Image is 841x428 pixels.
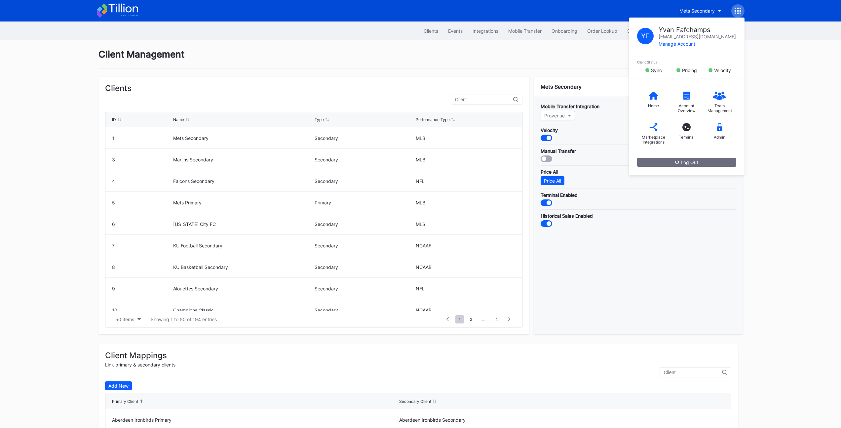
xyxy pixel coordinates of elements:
span: 4 [492,315,501,323]
div: Yvan Fafchamps [659,26,736,34]
div: Provenue [544,113,565,118]
div: Secondary Client [399,399,431,404]
div: KU Football Secondary [173,243,313,248]
div: Mobile Transfer Integration [541,104,736,109]
div: Price All [541,169,736,175]
div: Type [315,117,324,122]
div: 5 [112,200,172,205]
div: Aberdeen Ironbirds Primary [112,417,398,423]
div: MLB [416,157,516,162]
div: 50 items [115,317,134,322]
div: MLB [416,200,516,205]
div: Alouettes Secondary [173,286,313,291]
div: Home [648,103,659,108]
div: Secondary [315,264,414,270]
div: NCAAB [416,264,516,270]
button: Integrations [468,25,503,37]
div: Terminal Enabled [541,192,736,198]
span: 1 [455,315,464,323]
div: Secondary [315,286,414,291]
div: Manage Account [659,41,736,47]
button: Mets Secondary [674,5,726,17]
div: Y F [637,28,654,44]
div: Mets Primary [173,200,313,205]
div: NCAAB [416,307,516,313]
div: Admin [714,135,725,140]
div: Account Overview [673,103,700,113]
div: Link primary & secondary clients [105,362,731,367]
div: 4 [112,178,172,184]
div: Showing 1 to 50 of 194 entries [151,317,217,322]
div: Client Status [637,60,736,64]
div: Secondary [315,178,414,184]
div: Primary [315,200,414,205]
div: Clients [105,83,522,93]
div: ID [112,117,116,122]
div: Aberdeen Ironbirds Secondary [399,417,685,423]
div: Velocity [541,127,736,133]
span: 2 [467,315,476,323]
div: Pricing [682,67,697,73]
button: Log Out [637,158,736,167]
div: T_ [682,123,691,131]
div: NCAAF [416,243,516,248]
div: 3 [112,157,172,162]
div: Velocity [714,67,731,73]
div: 8 [112,264,172,270]
button: Clients [419,25,443,37]
button: Events [443,25,468,37]
div: Log Out [675,159,698,165]
div: Secondary [315,135,414,141]
div: Mets Secondary [679,8,715,14]
div: MLB [416,135,516,141]
div: [EMAIL_ADDRESS][DOMAIN_NAME] [659,34,736,39]
div: KU Basketball Secondary [173,264,313,270]
div: 1 [112,135,172,141]
div: Price All [544,178,561,184]
div: Secondary [315,307,414,313]
input: Client [455,97,513,102]
div: Terminal [679,135,695,140]
button: 50 items [112,315,144,324]
div: Falcons Secondary [173,178,313,184]
div: Integrations [473,28,498,34]
div: Marketplace Integrations [640,135,667,145]
div: Secondary [315,243,414,248]
div: 7 [112,243,172,248]
div: Sync [651,67,662,73]
div: Marlins Secondary [173,157,313,162]
div: [US_STATE] City FC [173,221,313,227]
div: 10 [112,307,172,313]
div: Mobile Transfer [508,28,542,34]
div: Manual Transfer [541,148,736,154]
button: Seasons [622,25,650,37]
button: Mobile Transfer [503,25,547,37]
button: Order Lookup [582,25,622,37]
div: Secondary [315,221,414,227]
div: Mets Secondary [173,135,313,141]
div: Performance Type [416,117,450,122]
div: Onboarding [552,28,577,34]
div: Primary Client [112,399,138,404]
div: ... [477,317,491,322]
div: 6 [112,221,172,227]
div: Secondary [315,157,414,162]
div: NFL [416,286,516,291]
button: Price All [541,176,564,185]
div: Events [448,28,463,34]
div: Historical Sales Enabled [541,213,736,219]
div: Team Management [707,103,733,113]
button: Add New [105,381,132,390]
div: Client Mappings [105,351,731,360]
div: Mets Secondary [541,83,736,90]
button: Onboarding [547,25,582,37]
div: 9 [112,286,172,291]
div: NFL [416,178,516,184]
